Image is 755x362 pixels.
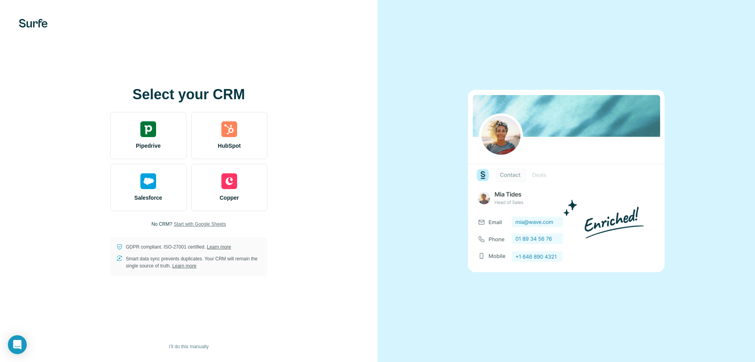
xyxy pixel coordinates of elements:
a: Learn more [207,244,231,250]
img: hubspot's logo [221,121,237,137]
button: Start with Google Sheets [174,221,226,228]
span: HubSpot [218,142,241,150]
span: Pipedrive [136,142,160,150]
img: Surfe's logo [19,19,48,28]
img: pipedrive's logo [140,121,156,137]
p: No CRM? [151,221,172,228]
img: none image [468,90,665,272]
span: I’ll do this manually [169,343,208,350]
span: Copper [220,194,239,202]
button: I’ll do this manually [163,341,214,353]
span: Salesforce [134,194,162,202]
a: Learn more [172,263,196,269]
p: GDPR compliant. ISO-27001 certified. [126,243,231,251]
h1: Select your CRM [110,87,267,102]
div: Open Intercom Messenger [8,335,27,354]
p: Smart data sync prevents duplicates. Your CRM will remain the single source of truth. [126,255,261,269]
img: copper's logo [221,173,237,189]
img: salesforce's logo [140,173,156,189]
